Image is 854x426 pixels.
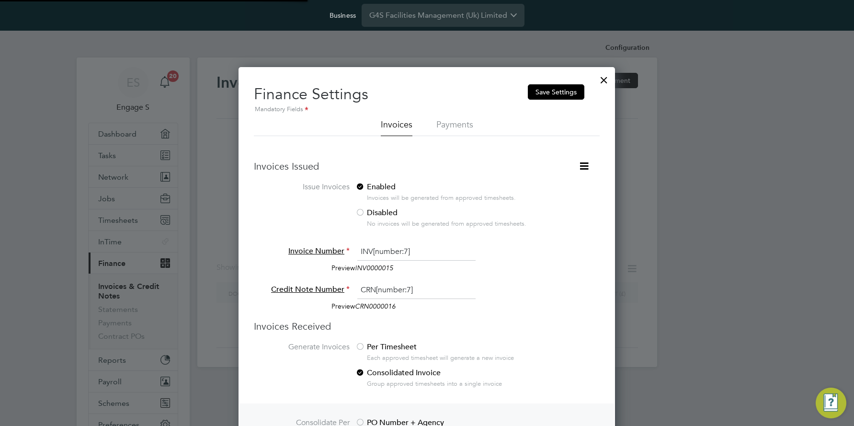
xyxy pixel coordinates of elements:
button: Save Settings [528,84,584,100]
label: Generate Invoices [254,342,350,352]
span: Credit Note Number [271,285,344,294]
span: Preview [331,264,600,272]
button: Engage Resource Center [816,388,846,418]
span: Preview [331,302,600,311]
label: Disabled [355,208,592,218]
h3: Invoices Received [254,320,600,333]
div: Mandatory Fields [254,104,600,115]
em: INV0000015 [355,264,393,272]
label: Business [330,11,356,20]
span: Invoice Number [288,246,344,256]
label: Per Timesheet [355,342,592,352]
label: Consolidated Invoice [355,368,592,378]
label: Enabled [355,182,592,192]
div: Invoices will be generated from approved timesheets. [367,194,600,202]
div: Group approved timesheets into a single invoice [367,380,600,388]
label: Issue Invoices [254,182,350,192]
li: Payments [436,119,473,136]
em: CRN0000016 [355,302,396,311]
div: No invoices will be generated from approved timesheets. [367,220,600,228]
li: Invoices [381,119,412,136]
div: Each approved timesheet will generate a new invoice [367,354,600,362]
h3: Invoices Issued [254,160,600,173]
h2: Finance Settings [254,84,600,115]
